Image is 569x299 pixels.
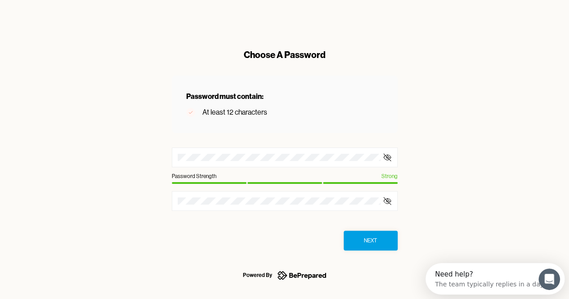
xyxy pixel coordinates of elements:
div: Password must contain: [186,90,383,103]
iframe: Intercom live chat [538,268,560,290]
div: Password Strength [172,172,216,181]
div: Powered By [243,270,272,281]
div: Next [364,236,377,245]
div: Choose A Password [172,49,398,61]
div: At least 12 characters [202,106,267,119]
div: Open Intercom Messenger [4,4,146,28]
iframe: Intercom live chat discovery launcher [426,263,565,295]
div: Need help? [9,8,119,15]
button: Next [344,231,398,250]
div: Strong [381,172,398,181]
div: The team typically replies in a day. [9,15,119,24]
